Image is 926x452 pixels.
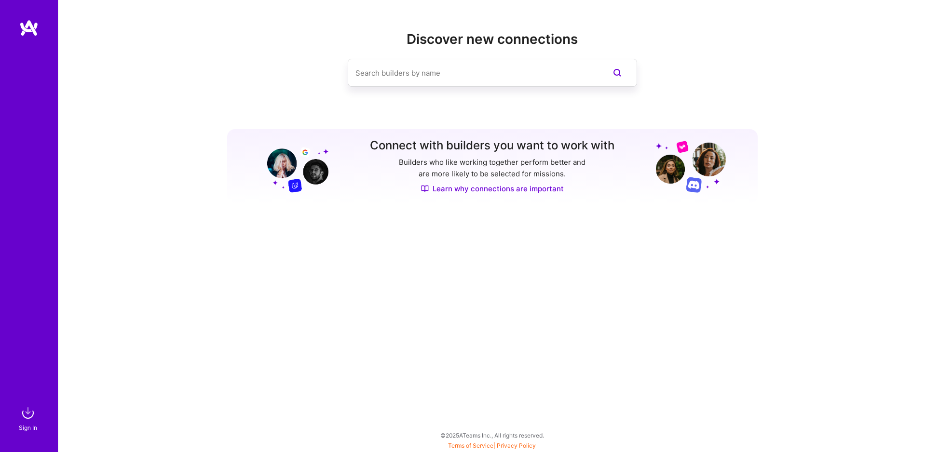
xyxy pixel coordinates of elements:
img: Grow your network [259,140,328,193]
a: sign inSign In [20,403,38,433]
p: Builders who like working together perform better and are more likely to be selected for missions. [397,157,587,180]
img: Discover [421,185,429,193]
img: sign in [18,403,38,423]
div: Sign In [19,423,37,433]
a: Privacy Policy [497,442,536,449]
img: Grow your network [656,140,726,193]
h3: Connect with builders you want to work with [370,139,614,153]
input: overall type: UNKNOWN_TYPE server type: NO_SERVER_DATA heuristic type: UNKNOWN_TYPE label: Search... [355,61,591,85]
img: logo [19,19,39,37]
div: © 2025 ATeams Inc., All rights reserved. [58,423,926,447]
a: Terms of Service [448,442,493,449]
span: | [448,442,536,449]
h2: Discover new connections [227,31,758,47]
i: icon SearchPurple [612,67,623,79]
a: Learn why connections are important [421,184,564,194]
